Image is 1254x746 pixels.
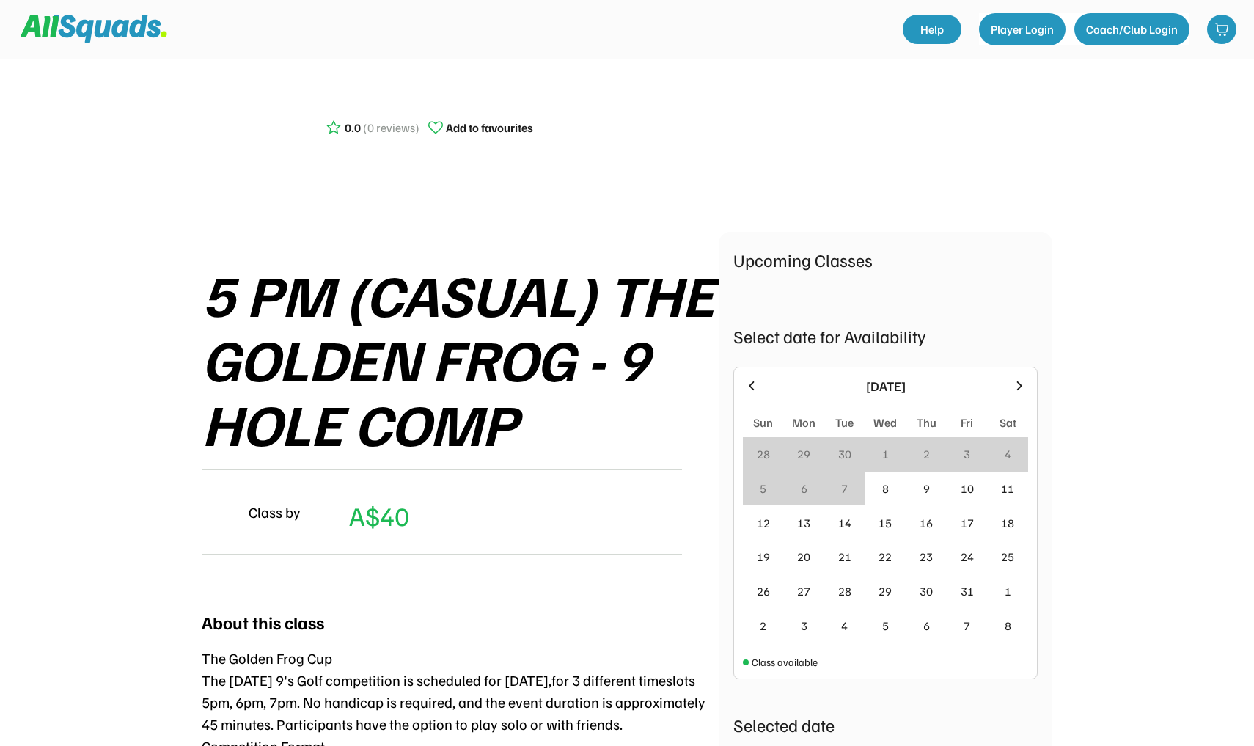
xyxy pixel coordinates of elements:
div: 5 PM (CASUAL) THE GOLDEN FROG - 9 HOLE COMP [202,261,719,455]
div: Sat [1000,414,1016,431]
div: 3 [964,445,970,463]
div: Selected date [733,712,1038,738]
div: Thu [917,414,936,431]
div: 19 [757,548,770,566]
div: 23 [920,548,933,566]
div: 6 [801,480,807,497]
div: 4 [841,617,848,635]
div: 14 [838,514,851,532]
div: Sun [753,414,773,431]
img: yH5BAEAAAAALAAAAAABAAEAAAIBRAA7 [202,494,237,530]
button: Player Login [979,13,1066,45]
img: Squad%20Logo.svg [21,15,167,43]
div: Mon [792,414,815,431]
div: 29 [797,445,810,463]
div: 18 [1001,514,1014,532]
div: 21 [838,548,851,566]
div: (0 reviews) [363,119,419,136]
div: 29 [879,582,892,600]
div: 9 [923,480,930,497]
div: 31 [961,582,974,600]
a: Help [903,15,961,44]
div: 22 [879,548,892,566]
div: 15 [879,514,892,532]
div: 28 [838,582,851,600]
button: Coach/Club Login [1074,13,1189,45]
div: Class by [249,501,301,523]
div: 12 [757,514,770,532]
div: Fri [961,414,973,431]
img: shopping-cart-01%20%281%29.svg [1214,22,1229,37]
div: Add to favourites [446,119,533,136]
div: 8 [882,480,889,497]
div: 4 [1005,445,1011,463]
div: Class available [752,654,818,670]
div: 8 [1005,617,1011,635]
div: About this class [202,609,324,635]
div: 2 [923,445,930,463]
div: A$40 [349,496,409,535]
div: 16 [920,514,933,532]
div: 13 [797,514,810,532]
div: 1 [882,445,889,463]
div: Upcoming Classes [733,246,1038,273]
div: 27 [797,582,810,600]
div: 17 [961,514,974,532]
div: 7 [964,617,970,635]
div: 20 [797,548,810,566]
div: 25 [1001,548,1014,566]
div: 10 [961,480,974,497]
div: 6 [923,617,930,635]
div: 1 [1005,582,1011,600]
div: 28 [757,445,770,463]
div: 30 [838,445,851,463]
div: 24 [961,548,974,566]
div: [DATE] [768,376,1003,396]
div: Wed [873,414,897,431]
div: 7 [841,480,848,497]
div: 0.0 [345,119,361,136]
div: 5 [882,617,889,635]
div: 26 [757,582,770,600]
div: 2 [760,617,766,635]
div: 5 [760,480,766,497]
div: Select date for Availability [733,323,1038,349]
div: Tue [835,414,854,431]
div: 30 [920,582,933,600]
img: yH5BAEAAAAALAAAAAABAAEAAAIBRAA7 [209,87,282,160]
div: 11 [1001,480,1014,497]
div: 3 [801,617,807,635]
